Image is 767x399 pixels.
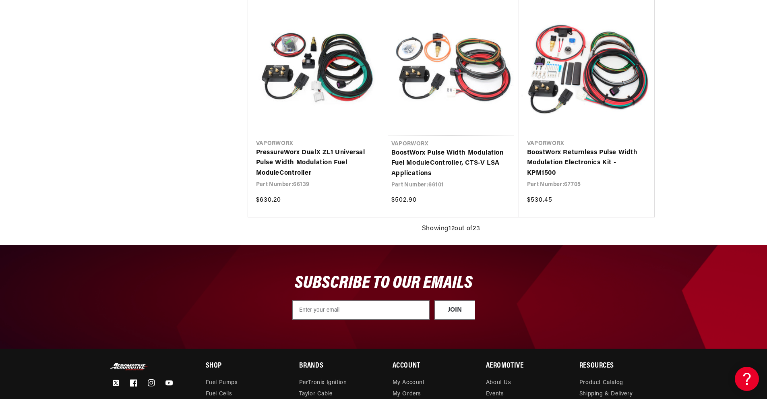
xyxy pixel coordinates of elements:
a: BoostWorx Returnless Pulse Width Modulation Electronics Kit - KPM1500 [527,148,646,179]
button: JOIN [434,300,475,320]
a: Product Catalog [579,379,623,389]
span: SUBSCRIBE TO OUR EMAILS [295,274,473,292]
a: About Us [486,379,511,389]
img: Aeromotive [109,363,149,370]
a: BoostWorx Pulse Width Modulation Fuel ModuleController, CTS-V LSA Applications [391,148,511,179]
input: Enter your email [292,300,430,320]
a: PressureWorx DualX ZL1 Universal Pulse Width Modulation Fuel ModuleController [256,148,375,179]
a: My Account [393,379,425,389]
span: Showing 12 out of 23 [422,224,480,234]
a: PerTronix Ignition [299,379,347,389]
a: Fuel Pumps [206,379,238,389]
